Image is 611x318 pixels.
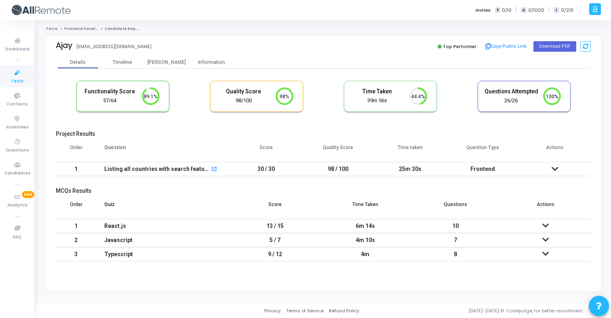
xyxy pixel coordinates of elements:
[230,219,320,233] td: 13 / 15
[113,59,132,65] div: Timeline
[211,167,217,173] mat-icon: open_in_new
[328,234,402,247] div: 4m 10s
[411,219,501,233] td: 10
[6,147,29,154] span: Questions
[11,78,23,85] span: Tests
[56,187,591,194] h5: MCQs Results
[56,233,96,247] td: 2
[411,233,501,247] td: 7
[528,7,544,14] span: 0/1000
[286,307,324,314] a: Terms of Service
[7,101,27,108] span: Contests
[484,97,538,105] div: 26/26
[56,139,96,162] th: Order
[76,43,152,50] div: [EMAIL_ADDRESS][DOMAIN_NAME]
[554,7,559,13] span: I
[56,131,591,137] h5: Project Results
[64,26,114,31] a: Frontend Developer (L4)
[230,139,302,162] th: Score
[518,139,591,162] th: Actions
[476,7,492,14] label: Invites:
[516,6,517,14] span: |
[145,59,189,65] div: [PERSON_NAME]
[217,88,271,95] h5: Quality Score
[6,124,29,131] span: Interviews
[104,248,222,261] div: Typescript
[22,191,34,198] span: New
[230,196,320,219] th: Score
[561,7,573,14] span: 0/201
[83,97,137,105] div: 57/64
[443,43,476,50] span: Top Performer
[230,162,302,176] td: 30 / 30
[5,46,29,53] span: Dashboard
[350,97,405,105] div: 39m 56s
[302,139,375,162] th: Quality Score
[495,7,500,13] span: T
[56,247,96,261] td: 3
[104,234,222,247] div: Javascript
[411,196,501,219] th: Questions
[46,26,601,32] nav: breadcrumb
[104,219,222,233] div: React.js
[329,307,359,314] a: Refund Policy
[96,139,230,162] th: Question
[56,162,96,176] td: 1
[411,247,501,261] td: 8
[217,97,271,105] div: 98/100
[189,59,234,65] div: Information
[548,6,550,14] span: |
[501,196,591,219] th: Actions
[10,2,71,18] img: logo
[483,40,529,53] button: Copy Public Link
[56,41,72,50] div: Ajay
[533,41,576,52] button: Download PDF
[502,7,512,14] span: 0/10
[447,162,519,176] td: Frontend
[56,196,96,219] th: Order
[230,233,320,247] td: 5 / 7
[374,139,447,162] th: Time taken
[70,59,86,65] div: Details
[104,162,210,176] div: Listing all countries with search feature
[328,248,402,261] div: 4m
[4,170,30,177] span: Candidates
[83,88,137,95] h5: Functionality Score
[230,247,320,261] td: 9 / 12
[521,7,526,13] span: C
[320,196,410,219] th: Time Taken
[302,162,375,176] td: 98 / 100
[328,219,402,233] div: 6m 14s
[484,88,538,95] h5: Questions Attempted
[264,307,280,314] a: Privacy
[96,196,230,219] th: Quiz
[359,307,601,314] div: [DATE]-[DATE] © Codejudge, for better recruitment.
[56,219,96,233] td: 1
[105,26,142,31] span: Candidate Report
[13,234,21,241] span: FAQ
[350,88,405,95] h5: Time Taken
[46,26,58,31] a: Tests
[374,162,447,176] td: 25m 30s
[7,202,27,209] span: Analytics
[447,139,519,162] th: Question Type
